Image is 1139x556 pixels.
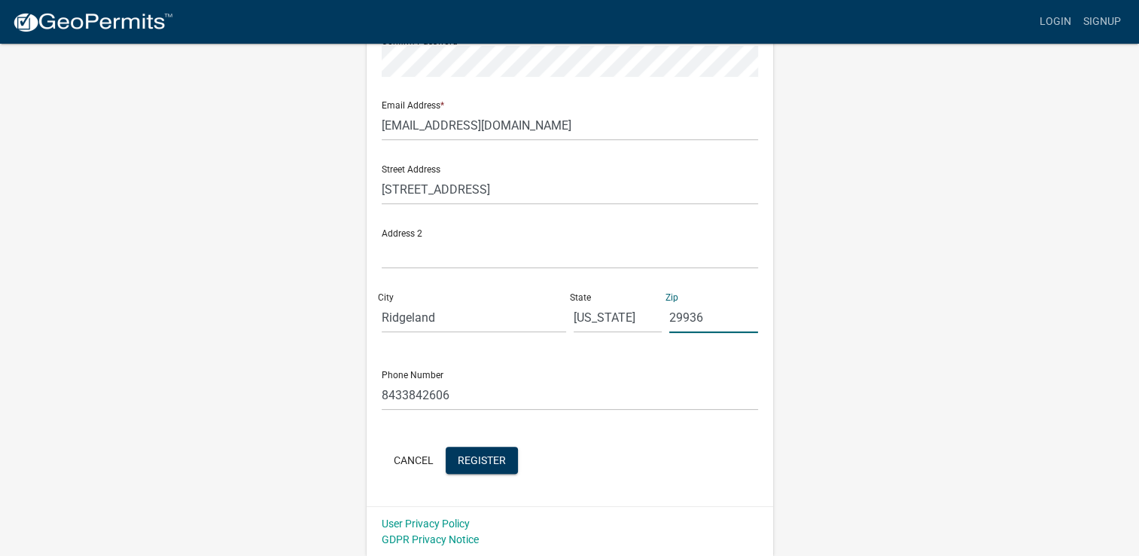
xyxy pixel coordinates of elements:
[1034,8,1077,36] a: Login
[382,533,479,545] a: GDPR Privacy Notice
[446,447,518,474] button: Register
[382,518,470,530] a: User Privacy Policy
[1077,8,1127,36] a: Signup
[382,447,446,474] button: Cancel
[458,454,506,466] span: Register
